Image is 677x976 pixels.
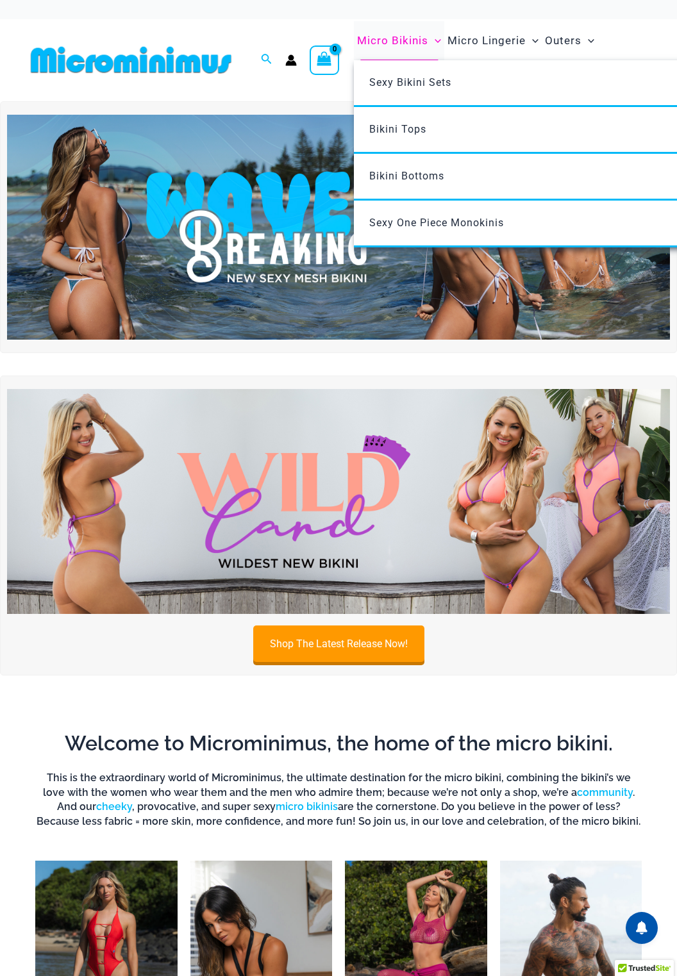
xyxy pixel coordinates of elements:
a: community [577,786,633,798]
a: Search icon link [261,52,272,68]
a: Micro LingerieMenu ToggleMenu Toggle [444,21,542,60]
a: OutersMenu ToggleMenu Toggle [542,21,598,60]
a: Micro BikinisMenu ToggleMenu Toggle [354,21,444,60]
h2: Welcome to Microminimus, the home of the micro bikini. [35,730,642,757]
a: Account icon link [285,54,297,66]
a: View Shopping Cart, empty [310,45,339,75]
a: micro bikinis [276,800,338,813]
span: Menu Toggle [581,24,594,57]
nav: Site Navigation [352,19,651,101]
img: Wild Card Neon Bliss Bikini [7,389,670,614]
a: cheeky [96,800,132,813]
span: Sexy Bikini Sets [369,76,451,88]
span: Micro Lingerie [447,24,526,57]
span: Bikini Bottoms [369,170,444,182]
span: Bikini Tops [369,123,426,135]
h6: This is the extraordinary world of Microminimus, the ultimate destination for the micro bikini, c... [35,771,642,829]
span: Menu Toggle [428,24,441,57]
img: MM SHOP LOGO FLAT [26,45,237,74]
img: Waves Breaking Ocean Bikini Pack [7,115,670,340]
a: Shop The Latest Release Now! [253,625,424,662]
span: Sexy One Piece Monokinis [369,217,504,229]
span: Menu Toggle [526,24,539,57]
span: Micro Bikinis [357,24,428,57]
span: Outers [545,24,581,57]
